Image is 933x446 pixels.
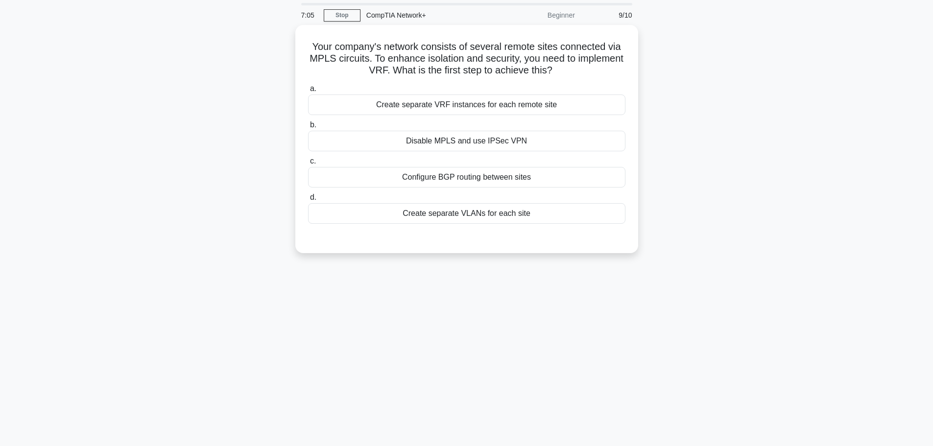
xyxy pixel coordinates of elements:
div: Beginner [495,5,581,25]
div: Disable MPLS and use IPSec VPN [308,131,625,151]
div: Create separate VLANs for each site [308,203,625,224]
div: 9/10 [581,5,638,25]
div: Configure BGP routing between sites [308,167,625,188]
h5: Your company's network consists of several remote sites connected via MPLS circuits. To enhance i... [307,41,626,77]
div: 7:05 [295,5,324,25]
span: a. [310,84,316,93]
span: c. [310,157,316,165]
a: Stop [324,9,360,22]
div: CompTIA Network+ [360,5,495,25]
span: b. [310,120,316,129]
div: Create separate VRF instances for each remote site [308,94,625,115]
span: d. [310,193,316,201]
